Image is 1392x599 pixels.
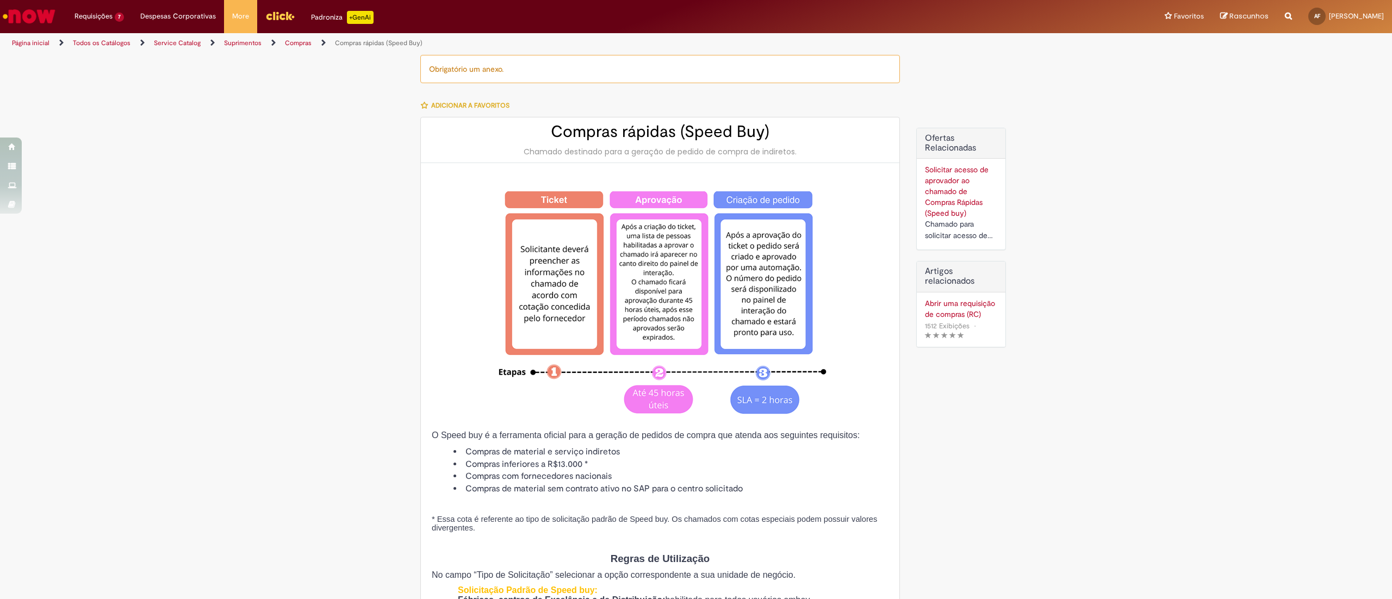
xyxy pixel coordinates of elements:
[453,446,888,458] li: Compras de material e serviço indiretos
[420,55,900,83] div: Obrigatório um anexo.
[140,11,216,22] span: Despesas Corporativas
[432,123,888,141] h2: Compras rápidas (Speed Buy)
[453,458,888,471] li: Compras inferiores a R$13.000 *
[925,267,997,286] h3: Artigos relacionados
[115,13,124,22] span: 7
[12,39,49,47] a: Página inicial
[224,39,262,47] a: Suprimentos
[925,298,997,320] a: Abrir uma requisição de compras (RC)
[916,128,1006,250] div: Ofertas Relacionadas
[453,470,888,483] li: Compras com fornecedores nacionais
[925,165,989,218] a: Solicitar acesso de aprovador ao chamado de Compras Rápidas (Speed buy)
[335,39,422,47] a: Compras rápidas (Speed Buy)
[1229,11,1269,21] span: Rascunhos
[925,219,997,241] div: Chamado para solicitar acesso de aprovador ao ticket de Speed buy
[8,33,920,53] ul: Trilhas de página
[458,585,598,595] span: Solicitação Padrão de Speed buy:
[311,11,374,24] div: Padroniza
[265,8,295,24] img: click_logo_yellow_360x200.png
[1174,11,1204,22] span: Favoritos
[1220,11,1269,22] a: Rascunhos
[347,11,374,24] p: +GenAi
[74,11,113,22] span: Requisições
[432,570,796,579] span: No campo “Tipo de Solicitação” selecionar a opção correspondente a sua unidade de negócio.
[1329,11,1384,21] span: [PERSON_NAME]
[925,321,970,330] span: 1512 Exibições
[972,319,978,333] span: •
[925,134,997,153] h2: Ofertas Relacionadas
[432,515,877,532] span: * Essa cota é referente ao tipo de solicitação padrão de Speed buy. Os chamados com cotas especia...
[432,430,860,440] span: O Speed buy é a ferramenta oficial para a geração de pedidos de compra que atenda aos seguintes r...
[232,11,249,22] span: More
[1,5,57,27] img: ServiceNow
[285,39,312,47] a: Compras
[431,101,509,110] span: Adicionar a Favoritos
[611,553,710,564] span: Regras de Utilização
[154,39,201,47] a: Service Catalog
[432,146,888,157] div: Chamado destinado para a geração de pedido de compra de indiretos.
[73,39,130,47] a: Todos os Catálogos
[420,94,515,117] button: Adicionar a Favoritos
[1314,13,1320,20] span: AF
[453,483,888,495] li: Compras de material sem contrato ativo no SAP para o centro solicitado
